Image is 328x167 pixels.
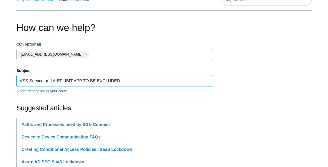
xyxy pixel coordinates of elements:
[16,20,213,35] h1: How can we help?
[23,42,41,46] span: (optional)
[16,41,213,47] label: CC
[21,51,82,58] span: [EMAIL_ADDRESS][DOMAIN_NAME]
[21,122,110,127] a: Paths and Processes used by SGN Connect
[16,88,213,94] p: A brief description of your issue.
[21,159,84,164] a: Azure AD SSO SaaS Lockdown
[21,135,100,139] a: Device to Device Communication FAQs
[85,51,87,58] span: close
[16,68,213,74] label: Subject
[21,147,132,152] a: Creating Conditional Access Policies / SaaS Lockdown
[16,103,213,113] h2: Suggested articles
